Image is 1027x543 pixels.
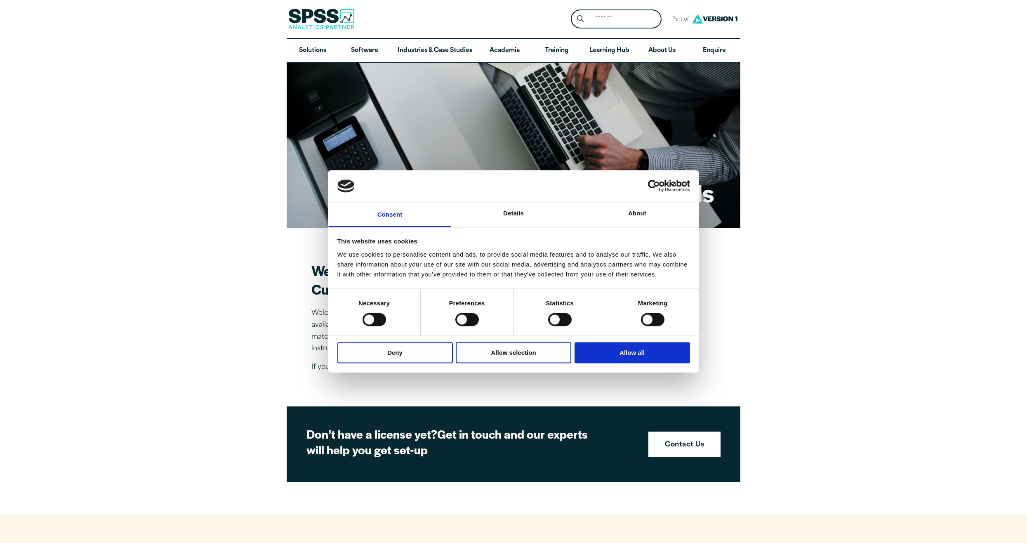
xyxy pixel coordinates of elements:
p: If you don’t have a license, please use the link below to contact us [311,361,600,373]
div: We use cookies to personalise content and ads, to provide social media features and to analyse ou... [337,250,690,279]
a: Software [339,39,391,63]
button: Deny [337,342,453,363]
a: Academia [479,39,531,63]
img: logo [337,179,355,193]
strong: Preferences [449,300,485,307]
strong: Necessary [358,300,390,307]
h2: Get in touch and our experts will help you get set-up [306,426,595,457]
h2: Welcome to our IBM SPSS Customer Downloads Portal [311,261,600,298]
a: Learning Hub [583,39,636,63]
a: Industries & Case Studies [391,39,479,63]
button: Allow all [575,342,690,363]
div: This website uses cookies [337,237,690,247]
span: Part of [668,14,690,26]
svg: Search magnifying glass icon [577,15,584,22]
a: Training [531,39,583,63]
img: SPSS Analytics Partner [288,9,354,29]
strong: Don’t have a license yet? [306,425,437,442]
strong: Statistics [546,300,574,307]
a: Solutions [287,39,339,63]
strong: Marketing [638,300,668,307]
a: Enquire [688,39,740,63]
img: Version1 Logo [690,11,740,26]
button: Allow selection [456,342,571,363]
strong: Contact Us [665,440,704,451]
a: Consent [328,202,452,227]
a: Usercentrics Cookiebot - opens in a new window [618,180,690,192]
a: About [575,202,699,227]
a: About Us [636,39,688,63]
a: Contact Us [648,432,721,457]
form: Site Header Search Form [571,9,662,29]
nav: Desktop version of site main menu [287,39,740,63]
a: Details [452,202,575,227]
button: Search magnifying glass icon [573,12,588,27]
p: Welcome to our SPSS Downloads Portal. Here you will find all the SPSS software available for you ... [311,307,600,355]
